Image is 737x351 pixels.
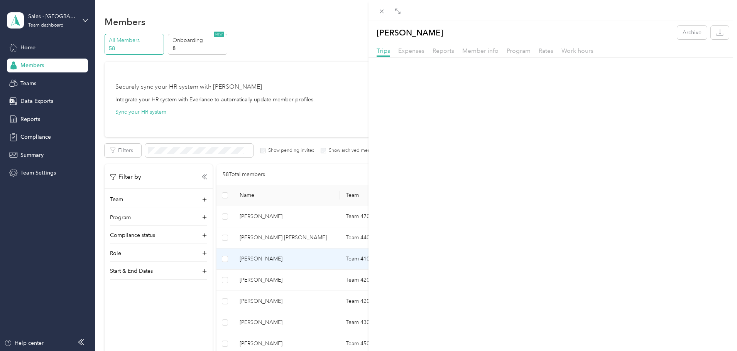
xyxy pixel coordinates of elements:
span: Work hours [561,47,593,54]
button: Archive [677,26,707,39]
span: Rates [539,47,553,54]
iframe: Everlance-gr Chat Button Frame [694,308,737,351]
span: Member info [462,47,499,54]
p: [PERSON_NAME] [377,26,443,39]
span: Trips [377,47,390,54]
span: Reports [433,47,454,54]
span: Expenses [398,47,424,54]
span: Program [507,47,531,54]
